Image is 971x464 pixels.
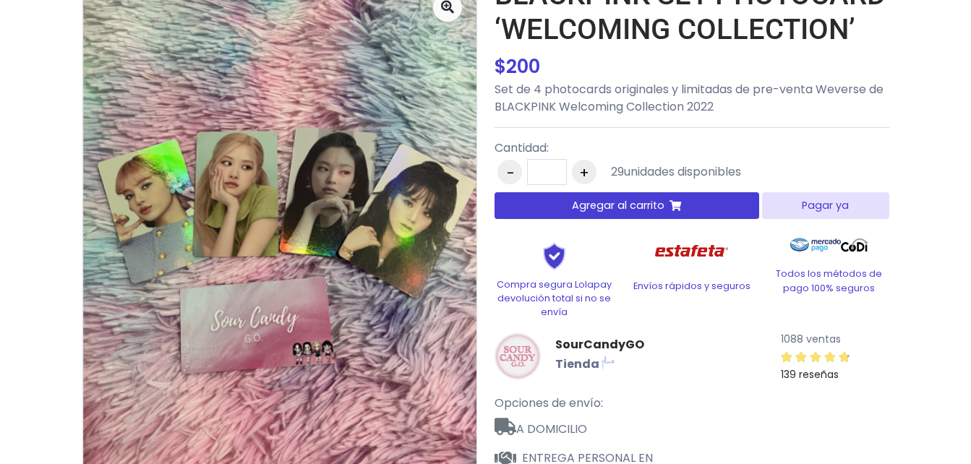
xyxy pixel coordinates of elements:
div: $ [495,53,889,81]
p: Envíos rápidos y seguros [632,279,752,293]
img: Mercado Pago Logo [790,231,842,259]
button: Agregar al carrito [495,192,760,219]
img: Shield [518,242,591,270]
a: 139 reseñas [781,348,889,383]
img: Lolapay Plus [599,353,617,371]
img: Codi Logo [841,231,868,259]
span: A DOMICILIO [495,412,889,438]
div: 4.81 / 5 [781,348,850,366]
span: Opciones de envío: [495,395,603,411]
img: SourCandyGO [495,333,541,379]
span: Agregar al carrito [572,198,664,213]
button: + [572,160,596,184]
p: Set de 4 photocards originales y limitadas de pre-venta Weverse de BLACKPINK Welcoming Collection... [495,81,889,116]
div: unidades disponibles [611,163,741,181]
a: SourCandyGO [555,336,644,353]
img: Estafeta Logo [643,231,740,272]
span: 29 [611,163,624,180]
b: Tienda [555,356,599,373]
button: - [497,160,522,184]
span: 200 [506,53,540,80]
p: Compra segura Lolapay devolución total si no se envía [495,278,615,319]
p: Todos los métodos de pago 100% seguros [769,267,889,294]
p: Cantidad: [495,139,741,157]
small: 1088 ventas [781,332,841,346]
button: Pagar ya [762,192,889,219]
small: 139 reseñas [781,367,839,382]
